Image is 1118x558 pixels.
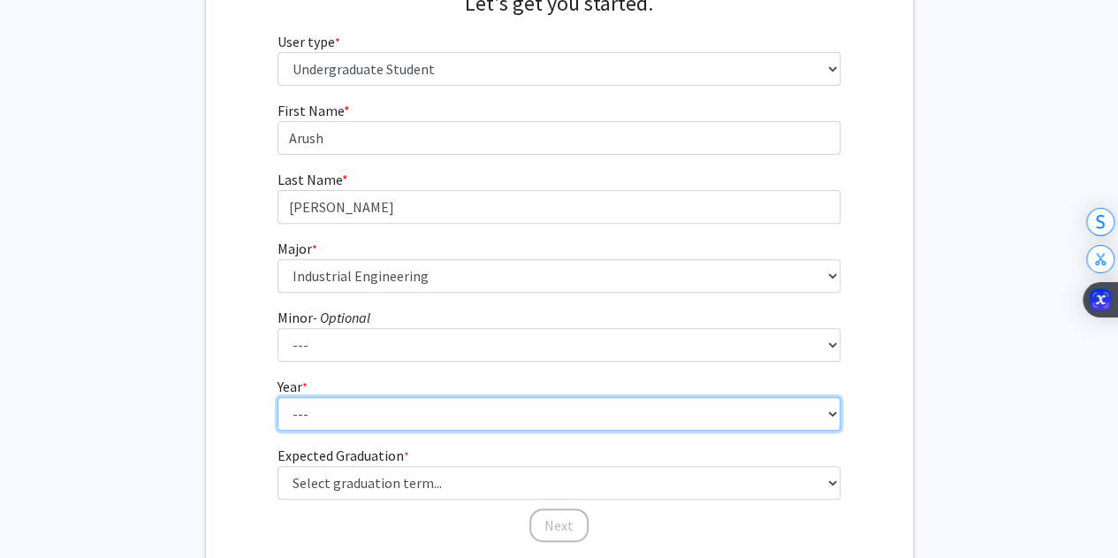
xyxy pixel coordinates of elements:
[278,238,317,259] label: Major
[278,445,409,466] label: Expected Graduation
[313,309,370,326] i: - Optional
[278,171,342,188] span: Last Name
[278,376,308,397] label: Year
[278,31,340,52] label: User type
[13,478,75,545] iframe: Chat
[278,102,344,119] span: First Name
[278,307,370,328] label: Minor
[529,508,589,542] button: Next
